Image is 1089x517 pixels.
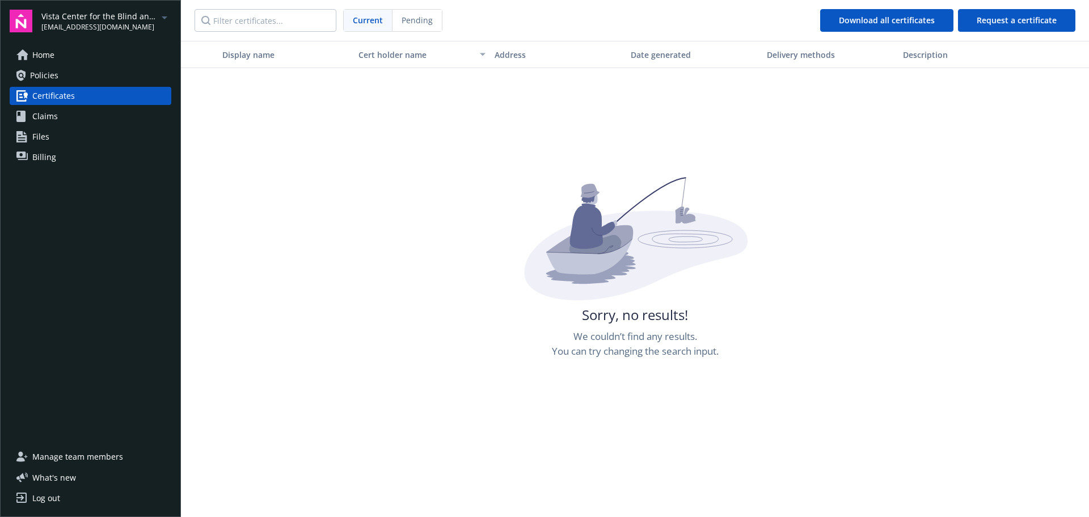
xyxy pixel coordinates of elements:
[10,448,171,466] a: Manage team members
[839,10,935,31] div: Download all certificates
[354,41,490,68] button: Cert holder name
[41,10,171,32] button: Vista Center for the Blind and Visually Impaired[EMAIL_ADDRESS][DOMAIN_NAME]arrowDropDown
[30,66,58,85] span: Policies
[32,448,123,466] span: Manage team members
[820,9,953,32] button: Download all certificates
[898,41,1035,68] button: Description
[32,87,75,105] span: Certificates
[10,87,171,105] a: Certificates
[977,15,1057,26] span: Request a certificate
[10,66,171,85] a: Policies
[552,344,719,359] span: You can try changing the search input.
[631,49,758,61] div: Date generated
[903,49,1030,61] div: Description
[218,41,354,68] button: Display name
[32,489,60,507] div: Log out
[10,128,171,146] a: Files
[10,46,171,64] a: Home
[32,107,58,125] span: Claims
[32,148,56,166] span: Billing
[10,10,32,32] img: navigator-logo.svg
[495,49,622,61] div: Address
[626,41,762,68] button: Date generated
[402,14,433,26] span: Pending
[32,472,76,484] span: What ' s new
[195,9,336,32] input: Filter certificates...
[158,10,171,24] a: arrowDropDown
[958,9,1075,32] button: Request a certificate
[222,49,349,61] div: Display name
[41,10,158,22] span: Vista Center for the Blind and Visually Impaired
[10,472,94,484] button: What's new
[358,49,473,61] div: Cert holder name
[767,49,894,61] div: Delivery methods
[392,10,442,31] span: Pending
[490,41,626,68] button: Address
[41,22,158,32] span: [EMAIL_ADDRESS][DOMAIN_NAME]
[32,128,49,146] span: Files
[582,305,688,325] span: Sorry, no results!
[10,107,171,125] a: Claims
[573,329,697,344] span: We couldn’t find any results.
[762,41,898,68] button: Delivery methods
[10,148,171,166] a: Billing
[353,14,383,26] span: Current
[32,46,54,64] span: Home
